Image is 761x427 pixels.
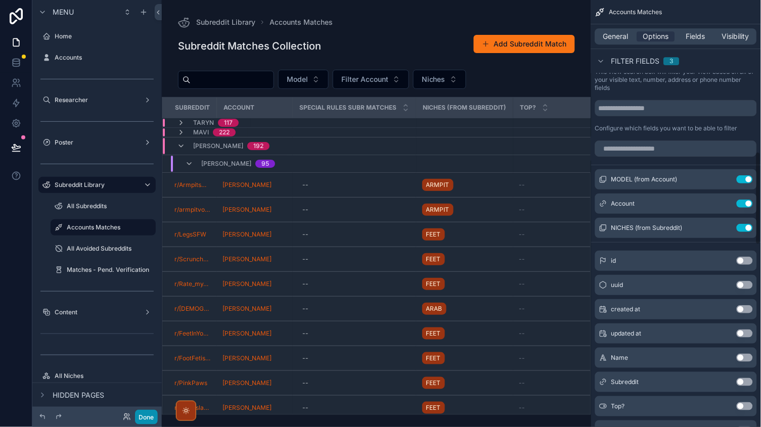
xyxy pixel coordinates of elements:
span: [PERSON_NAME] [193,142,243,150]
span: Top? [611,402,625,410]
a: All Subreddits [51,198,156,214]
span: Filter fields [611,56,660,66]
label: All Avoided Subreddits [67,245,154,253]
a: Home [38,28,156,44]
div: 192 [253,142,263,150]
span: Fields [687,31,706,41]
a: All Niches [38,368,156,384]
span: uuid [611,281,623,289]
span: Subreddit [611,378,639,386]
span: Account [611,200,635,208]
label: Accounts [55,54,154,62]
span: Hidden pages [53,390,104,400]
span: Name [611,354,629,362]
span: [PERSON_NAME] [201,160,251,168]
label: All Niches [55,372,154,380]
span: Special Rules Subr Matches [299,104,396,112]
button: Done [135,410,158,424]
a: Content [38,304,156,320]
span: Top? [520,104,536,112]
label: Configure which fields you want to be able to filter [595,124,738,132]
a: Accounts [38,50,156,66]
label: Content [55,308,140,316]
label: All Subreddits [67,202,154,210]
span: NICHES (from Subreddit) [423,104,506,112]
span: MODEL (from Account) [611,175,678,183]
span: Accounts Matches [609,8,662,16]
label: Poster [55,138,140,147]
label: Home [55,32,154,40]
a: Researcher [38,92,156,108]
div: 222 [219,128,230,136]
span: Mavi [193,128,209,136]
span: created at [611,305,641,313]
span: id [611,257,616,265]
a: Accounts Matches [51,219,156,235]
span: Account [223,104,254,112]
span: General [604,31,629,41]
label: Researcher [55,96,140,104]
label: Matches - Pend. Verification [67,266,154,274]
div: 3 [670,57,674,65]
label: This view search box will filter your view based on all of your visible text, number, address or ... [595,68,757,92]
label: Subreddit Library [55,181,136,189]
div: 117 [224,119,233,127]
a: Subreddit Library [38,177,156,193]
span: Taryn [193,119,214,127]
a: All Avoided Subreddits [51,241,156,257]
span: Subreddit [175,104,210,112]
label: Accounts Matches [67,223,150,231]
span: Options [643,31,669,41]
span: Visibility [723,31,750,41]
div: 95 [261,160,269,168]
span: NICHES (from Subreddit) [611,224,683,232]
a: Poster [38,134,156,151]
a: Matches - Pend. Verification [51,262,156,278]
span: updated at [611,329,642,338]
span: Menu [53,7,74,17]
